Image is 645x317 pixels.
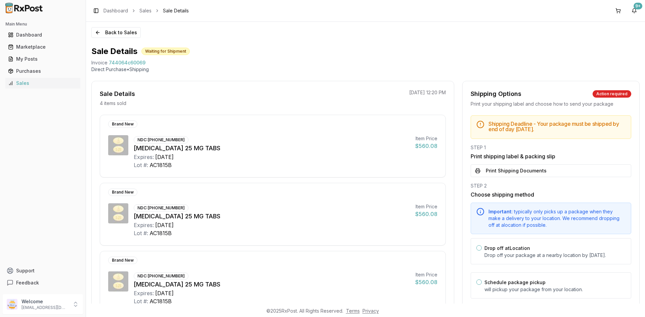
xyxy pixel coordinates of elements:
[103,7,128,14] a: Dashboard
[100,89,135,99] div: Sale Details
[5,65,80,77] a: Purchases
[134,204,188,212] div: NDC: [PHONE_NUMBER]
[3,30,83,40] button: Dashboard
[108,135,128,155] img: Jardiance 25 MG TABS
[163,7,189,14] span: Sale Details
[471,101,631,107] div: Print your shipping label and choose how to send your package
[5,29,80,41] a: Dashboard
[488,121,626,132] h5: Shipping Deadline - Your package must be shipped by end of day [DATE] .
[484,245,530,251] label: Drop off at Location
[155,221,174,229] div: [DATE]
[108,271,128,292] img: Jardiance 25 MG TABS
[5,41,80,53] a: Marketplace
[108,257,137,264] div: Brand New
[155,289,174,297] div: [DATE]
[471,191,631,199] h3: Choose shipping method
[593,90,631,98] div: Action required
[415,142,437,150] div: $560.08
[134,289,154,297] div: Expires:
[141,48,190,55] div: Waiting for Shipment
[3,42,83,52] button: Marketplace
[21,298,68,305] p: Welcome
[5,77,80,89] a: Sales
[134,153,154,161] div: Expires:
[484,279,546,285] label: Schedule package pickup
[346,308,360,314] a: Terms
[415,135,437,142] div: Item Price
[91,27,141,38] button: Back to Sales
[91,66,640,73] p: Direct Purchase • Shipping
[134,136,188,144] div: NDC: [PHONE_NUMBER]
[134,272,188,280] div: NDC: [PHONE_NUMBER]
[149,161,172,169] div: AC1815B
[415,203,437,210] div: Item Price
[16,279,39,286] span: Feedback
[484,252,626,259] p: Drop off your package at a nearby location by [DATE] .
[488,209,513,214] span: Important:
[3,277,83,289] button: Feedback
[134,280,410,289] div: [MEDICAL_DATA] 25 MG TABS
[471,89,521,99] div: Shipping Options
[415,278,437,286] div: $560.08
[134,221,154,229] div: Expires:
[471,182,631,189] div: STEP 2
[21,305,68,310] p: [EMAIL_ADDRESS][DOMAIN_NAME]
[134,161,148,169] div: Lot #:
[5,21,80,27] h2: Main Menu
[8,80,78,87] div: Sales
[103,7,189,14] nav: breadcrumb
[149,297,172,305] div: AC1815B
[471,152,631,160] h3: Print shipping label & packing slip
[3,3,46,13] img: RxPost Logo
[3,78,83,89] button: Sales
[362,308,379,314] a: Privacy
[91,59,107,66] div: Invoice
[149,229,172,237] div: AC1815B
[8,32,78,38] div: Dashboard
[488,208,626,228] div: typically only picks up a package when they make a delivery to your location. We recommend droppi...
[8,56,78,62] div: My Posts
[415,271,437,278] div: Item Price
[108,120,137,128] div: Brand New
[634,3,642,9] div: 9+
[415,210,437,218] div: $560.08
[3,54,83,64] button: My Posts
[155,153,174,161] div: [DATE]
[471,144,631,151] div: STEP 1
[5,53,80,65] a: My Posts
[109,59,145,66] span: 744064c60069
[8,44,78,50] div: Marketplace
[3,265,83,277] button: Support
[134,229,148,237] div: Lot #:
[134,297,148,305] div: Lot #:
[409,89,446,96] p: [DATE] 12:20 PM
[100,100,126,107] p: 4 items sold
[629,5,640,16] button: 9+
[7,299,17,310] img: User avatar
[8,68,78,74] div: Purchases
[134,144,410,153] div: [MEDICAL_DATA] 25 MG TABS
[471,164,631,177] button: Print Shipping Documents
[108,203,128,223] img: Jardiance 25 MG TABS
[484,286,626,293] p: will pickup your package from your location.
[91,46,137,57] h1: Sale Details
[134,212,410,221] div: [MEDICAL_DATA] 25 MG TABS
[139,7,152,14] a: Sales
[108,189,137,196] div: Brand New
[3,66,83,76] button: Purchases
